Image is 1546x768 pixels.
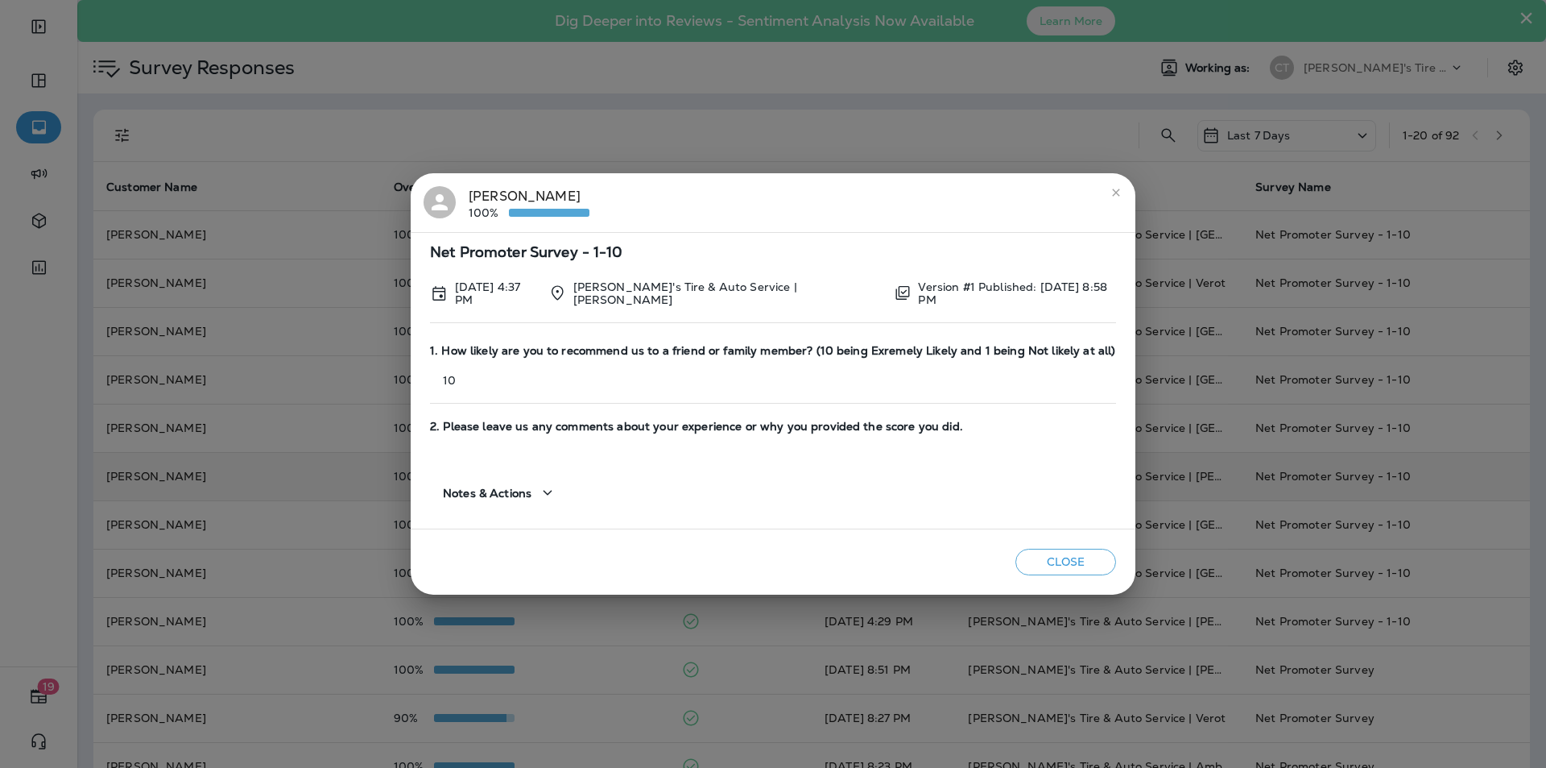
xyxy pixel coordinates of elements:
span: Notes & Actions [443,487,531,500]
span: 1. How likely are you to recommend us to a friend or family member? (10 being Exremely Likely and... [430,344,1116,358]
span: 2. Please leave us any comments about your experience or why you provided the score you did. [430,420,1116,434]
p: 100% [469,206,509,219]
div: [PERSON_NAME] [469,186,589,220]
p: 10 [430,374,1116,387]
p: Version #1 Published: [DATE] 8:58 PM [918,280,1116,306]
button: Close [1015,549,1116,575]
button: Notes & Actions [430,470,570,516]
p: [PERSON_NAME]'s Tire & Auto Service | [PERSON_NAME] [573,280,881,306]
p: Oct 1, 2025 4:37 PM [455,280,535,306]
span: Net Promoter Survey - 1-10 [430,246,1116,259]
button: close [1103,180,1129,205]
